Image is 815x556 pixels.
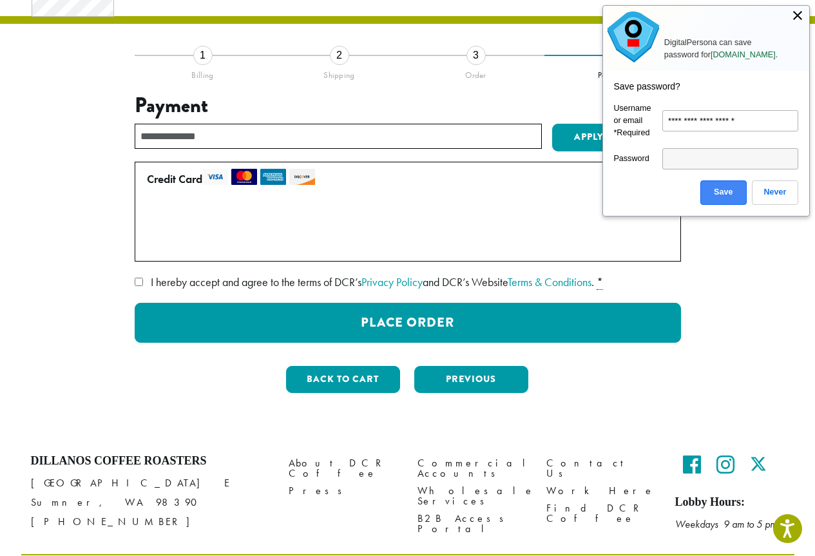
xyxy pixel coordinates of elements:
img: amex [260,169,286,185]
span: I hereby accept and agree to the terms of DCR’s and DCR’s Website . [151,274,594,289]
p: [GEOGRAPHIC_DATA] E Sumner, WA 98390 [PHONE_NUMBER] [31,474,269,532]
img: mastercard [231,169,257,185]
a: Contact Us [546,454,656,482]
img: visa [202,169,228,185]
h5: Lobby Hours: [675,495,785,510]
button: Apply Gift Card [552,124,681,152]
a: Privacy Policy [361,274,423,289]
button: Back to cart [286,366,400,393]
em: Weekdays 9 am to 5 pm [675,517,777,531]
button: Previous [414,366,528,393]
h3: Payment [135,93,681,118]
a: B2B Access Portal [417,510,527,538]
input: I hereby accept and agree to the terms of DCR’sPrivacy Policyand DCR’s WebsiteTerms & Conditions. * [135,278,143,286]
button: Place Order [135,303,681,343]
a: Wholesale Services [417,482,527,510]
h4: Dillanos Coffee Roasters [31,454,269,468]
a: Find DCR Coffee [546,500,656,528]
div: Order [408,65,544,81]
label: Credit Card [147,169,664,189]
a: Work Here [546,482,656,499]
abbr: required [597,274,603,290]
div: Payment [544,65,681,81]
div: Billing [135,65,271,81]
div: 3 [466,46,486,65]
img: discover [289,169,315,185]
a: Terms & Conditions [508,274,591,289]
a: About DCR Coffee [289,454,398,482]
a: Press [289,482,398,499]
a: Commercial Accounts [417,454,527,482]
div: Shipping [271,65,408,81]
div: 1 [193,46,213,65]
div: 2 [330,46,349,65]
